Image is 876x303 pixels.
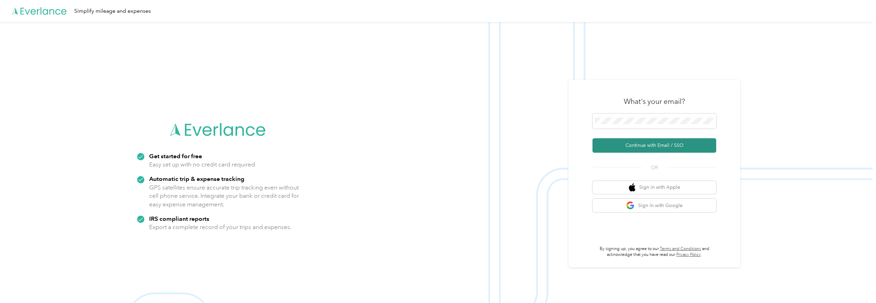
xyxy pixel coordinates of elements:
strong: IRS compliant reports [149,215,209,222]
p: Easy set up with no credit card required [149,160,255,169]
button: apple logoSign in with Apple [592,181,716,194]
h3: What's your email? [624,97,685,106]
span: OR [642,164,666,171]
p: Export a complete record of your trips and expenses. [149,223,291,231]
p: GPS satellites ensure accurate trip tracking even without cell phone service. Integrate your bank... [149,183,299,209]
img: apple logo [629,183,636,192]
img: google logo [626,201,635,210]
button: Continue with Email / SSO [592,138,716,153]
a: Privacy Policy [676,252,701,257]
div: Simplify mileage and expenses [74,7,151,15]
strong: Get started for free [149,152,202,160]
p: By signing up, you agree to our and acknowledge that you have read our . [592,246,716,258]
strong: Automatic trip & expense tracking [149,175,244,182]
button: google logoSign in with Google [592,199,716,212]
a: Terms and Conditions [660,246,701,251]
